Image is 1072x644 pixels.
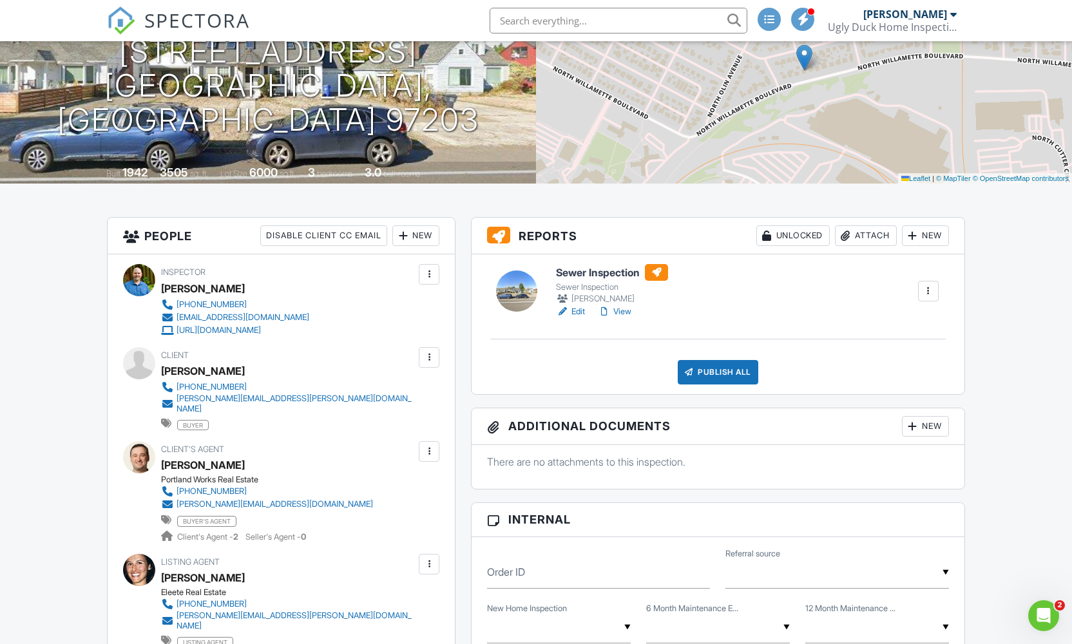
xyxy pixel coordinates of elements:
[472,503,964,536] h3: Internal
[177,420,209,430] span: buyer
[161,267,206,277] span: Inspector
[220,169,247,178] span: Lot Size
[161,598,416,611] a: [PHONE_NUMBER]
[392,225,439,246] div: New
[556,282,668,292] div: Sewer Inspection
[936,175,971,182] a: © MapTiler
[472,408,964,445] h3: Additional Documents
[490,8,747,33] input: Search everything...
[161,485,373,498] a: [PHONE_NUMBER]
[161,350,189,360] span: Client
[161,324,309,337] a: [URL][DOMAIN_NAME]
[556,305,585,318] a: Edit
[828,21,957,33] div: Ugly Duck Home Inspections
[1055,600,1065,611] span: 2
[756,225,830,246] div: Unlocked
[161,361,245,381] div: [PERSON_NAME]
[161,393,416,414] a: [PERSON_NAME][EMAIL_ADDRESS][PERSON_NAME][DOMAIN_NAME]
[280,169,296,178] span: sq.ft.
[725,548,780,560] label: Referral source
[487,603,567,614] label: New Home Inspection
[598,305,631,318] a: View
[835,225,897,246] div: Attach
[161,498,373,511] a: [PERSON_NAME][EMAIL_ADDRESS][DOMAIN_NAME]
[902,225,949,246] div: New
[487,455,949,469] p: There are no attachments to this inspection.
[144,6,250,33] span: SPECTORA
[901,175,930,182] a: Leaflet
[932,175,934,182] span: |
[1028,600,1059,631] iframe: Intercom live chat
[796,44,812,71] img: Marker
[383,169,420,178] span: bathrooms
[161,279,245,298] div: [PERSON_NAME]
[21,35,515,137] h1: [STREET_ADDRESS] [GEOGRAPHIC_DATA], [GEOGRAPHIC_DATA] 97203
[177,599,247,609] div: [PHONE_NUMBER]
[556,264,668,305] a: Sewer Inspection Sewer Inspection [PERSON_NAME]
[177,532,240,542] span: Client's Agent -
[863,8,947,21] div: [PERSON_NAME]
[177,312,309,323] div: [EMAIL_ADDRESS][DOMAIN_NAME]
[160,166,188,179] div: 3505
[973,175,1069,182] a: © OpenStreetMap contributors
[106,169,120,178] span: Built
[556,292,668,305] div: [PERSON_NAME]
[301,532,306,542] strong: 0
[161,557,220,567] span: Listing Agent
[177,325,261,336] div: [URL][DOMAIN_NAME]
[365,166,381,179] div: 3.0
[161,298,309,311] a: [PHONE_NUMBER]
[805,603,895,614] label: 12 Month Maintenance Email
[177,611,416,631] div: [PERSON_NAME][EMAIL_ADDRESS][PERSON_NAME][DOMAIN_NAME]
[190,169,208,178] span: sq. ft.
[107,17,250,44] a: SPECTORA
[161,311,309,324] a: [EMAIL_ADDRESS][DOMAIN_NAME]
[177,382,247,392] div: [PHONE_NUMBER]
[308,166,315,179] div: 3
[678,360,758,384] div: Publish All
[161,568,245,587] div: [PERSON_NAME]
[233,532,238,542] strong: 2
[122,166,148,179] div: 1942
[249,166,278,179] div: 6000
[556,264,668,281] h6: Sewer Inspection
[245,532,306,542] span: Seller's Agent -
[902,416,949,437] div: New
[161,444,224,454] span: Client's Agent
[107,6,135,35] img: The Best Home Inspection Software - Spectora
[646,603,738,614] label: 6 Month Maintenance Email
[161,455,245,475] div: [PERSON_NAME]
[472,218,964,254] h3: Reports
[161,475,383,485] div: Portland Works Real Estate
[260,225,387,246] div: Disable Client CC Email
[177,393,416,414] div: [PERSON_NAME][EMAIL_ADDRESS][PERSON_NAME][DOMAIN_NAME]
[177,486,247,497] div: [PHONE_NUMBER]
[177,516,236,526] span: buyer's agent
[177,299,247,310] div: [PHONE_NUMBER]
[487,565,525,579] label: Order ID
[161,611,416,631] a: [PERSON_NAME][EMAIL_ADDRESS][PERSON_NAME][DOMAIN_NAME]
[108,218,455,254] h3: People
[161,587,426,598] div: Eleete Real Estate
[161,381,416,393] a: [PHONE_NUMBER]
[317,169,352,178] span: bedrooms
[177,499,373,509] div: [PERSON_NAME][EMAIL_ADDRESS][DOMAIN_NAME]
